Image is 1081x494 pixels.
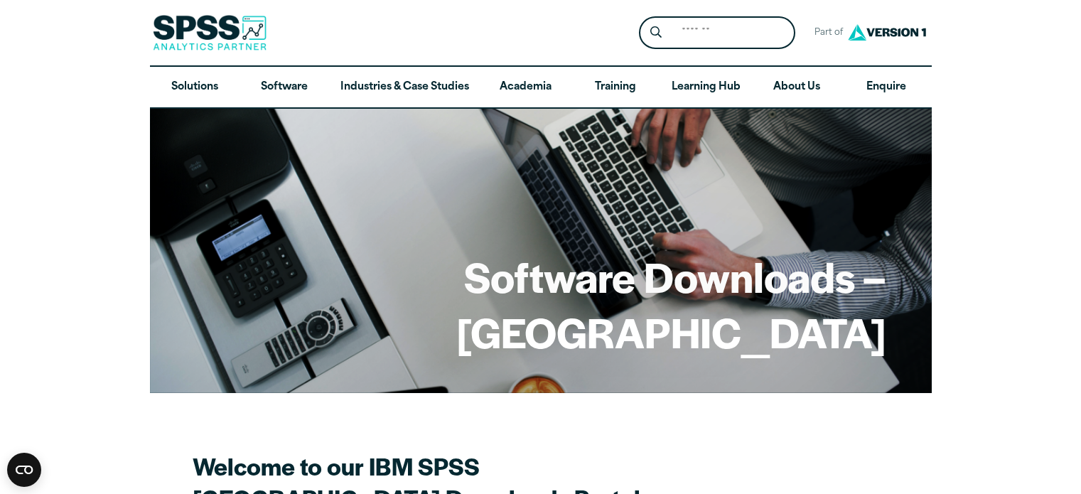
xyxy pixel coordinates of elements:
img: Version1 Logo [844,19,930,45]
img: SPSS Analytics Partner [153,15,267,50]
button: Search magnifying glass icon [642,20,669,46]
a: Academia [480,67,570,108]
a: About Us [752,67,841,108]
button: Open CMP widget [7,453,41,487]
a: Learning Hub [660,67,752,108]
nav: Desktop version of site main menu [150,67,932,108]
svg: Search magnifying glass icon [650,26,662,38]
span: Part of [807,23,844,43]
a: Software [240,67,329,108]
a: Training [570,67,660,108]
a: Industries & Case Studies [329,67,480,108]
h1: Software Downloads – [GEOGRAPHIC_DATA] [195,249,886,359]
a: Enquire [841,67,931,108]
form: Site Header Search Form [639,16,795,50]
a: Solutions [150,67,240,108]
